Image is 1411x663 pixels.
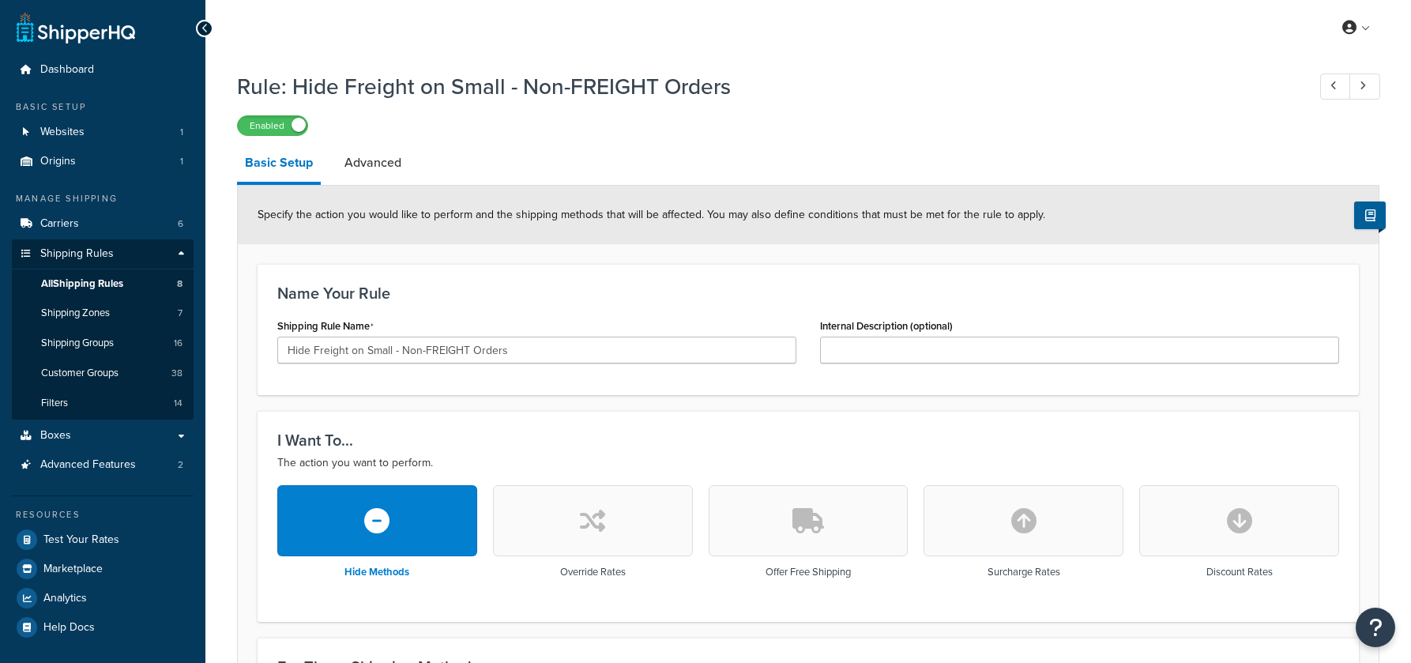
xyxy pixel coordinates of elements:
[12,389,194,418] li: Filters
[12,269,194,299] a: AllShipping Rules8
[178,307,182,320] span: 7
[1206,567,1273,578] h3: Discount Rates
[43,563,103,576] span: Marketplace
[12,239,194,420] li: Shipping Rules
[12,147,194,176] a: Origins1
[12,118,194,147] a: Websites1
[178,458,183,472] span: 2
[258,206,1045,223] span: Specify the action you would like to perform and the shipping methods that will be affected. You ...
[41,307,110,320] span: Shipping Zones
[1320,73,1351,100] a: Previous Record
[337,144,409,182] a: Advanced
[12,209,194,239] li: Carriers
[12,508,194,522] div: Resources
[41,367,119,380] span: Customer Groups
[12,555,194,583] a: Marketplace
[41,337,114,350] span: Shipping Groups
[43,592,87,605] span: Analytics
[277,320,374,333] label: Shipping Rule Name
[40,126,85,139] span: Websites
[43,533,119,547] span: Test Your Rates
[40,155,76,168] span: Origins
[174,397,182,410] span: 14
[277,431,1339,449] h3: I Want To...
[40,458,136,472] span: Advanced Features
[12,55,194,85] a: Dashboard
[237,71,1291,102] h1: Rule: Hide Freight on Small - Non-FREIGHT Orders
[12,584,194,612] a: Analytics
[988,567,1060,578] h3: Surcharge Rates
[12,450,194,480] li: Advanced Features
[12,192,194,205] div: Manage Shipping
[12,359,194,388] a: Customer Groups38
[40,63,94,77] span: Dashboard
[12,329,194,358] a: Shipping Groups16
[180,126,183,139] span: 1
[238,116,307,135] label: Enabled
[12,209,194,239] a: Carriers6
[41,277,123,291] span: All Shipping Rules
[277,284,1339,302] h3: Name Your Rule
[12,359,194,388] li: Customer Groups
[12,526,194,554] a: Test Your Rates
[40,217,79,231] span: Carriers
[177,277,182,291] span: 8
[41,397,68,410] span: Filters
[12,389,194,418] a: Filters14
[1354,202,1386,229] button: Show Help Docs
[12,239,194,269] a: Shipping Rules
[12,299,194,328] a: Shipping Zones7
[237,144,321,185] a: Basic Setup
[12,100,194,114] div: Basic Setup
[560,567,626,578] h3: Override Rates
[43,621,95,635] span: Help Docs
[766,567,851,578] h3: Offer Free Shipping
[12,421,194,450] a: Boxes
[12,147,194,176] li: Origins
[277,454,1339,473] p: The action you want to perform.
[178,217,183,231] span: 6
[344,567,409,578] h3: Hide Methods
[12,118,194,147] li: Websites
[40,247,114,261] span: Shipping Rules
[12,329,194,358] li: Shipping Groups
[1349,73,1380,100] a: Next Record
[820,320,953,332] label: Internal Description (optional)
[1356,608,1395,647] button: Open Resource Center
[40,429,71,443] span: Boxes
[12,450,194,480] a: Advanced Features2
[12,613,194,642] a: Help Docs
[171,367,182,380] span: 38
[174,337,182,350] span: 16
[180,155,183,168] span: 1
[12,299,194,328] li: Shipping Zones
